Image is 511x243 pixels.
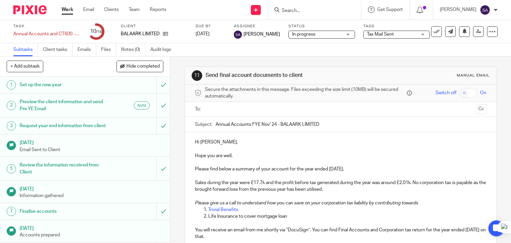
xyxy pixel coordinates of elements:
div: 5 [7,164,16,173]
span: [PERSON_NAME] [244,31,280,38]
a: Clients [104,6,119,13]
h1: [DATE] [20,138,163,146]
span: [DATE] [196,32,210,36]
small: /16 [96,30,102,34]
h1: Finalise accounts [20,206,106,216]
p: Hope you are well. [195,152,487,159]
a: Client tasks [43,43,73,56]
a: Email [83,6,94,13]
span: Hide completed [126,64,160,69]
h1: Preview the client information and send Pre YE Email [20,97,106,114]
p: BALAARK LIMITED [121,31,160,37]
p: Please find below a summary of your account for the year ended [DATE]. [195,166,487,172]
label: Task [13,24,80,29]
label: Assignee [234,24,280,29]
label: Due by [196,24,226,29]
div: 2 [7,101,16,110]
h1: Request year end information from client [20,121,106,131]
button: + Add subtask [7,61,43,72]
a: Team [129,6,140,13]
div: 11 [192,70,202,81]
span: In progress [292,32,315,37]
h1: Review the information received from Client [20,160,106,177]
p: Life Insurance to cover mortgage loan [208,213,487,220]
span: Tax Mail Sent [367,32,394,37]
p: Information gathered [20,192,163,199]
em: Please give us a call to understand how you can save on your corporation tax liability by contrib... [195,201,418,205]
span: Switch off [435,90,456,96]
label: Subject: [195,121,212,128]
a: Audit logs [150,43,176,56]
p: Hi [PERSON_NAME], [195,139,487,145]
span: Get Support [377,7,403,12]
div: Annual Accounts and CT600 - (SPV) [13,31,80,37]
h1: [DATE] [20,184,163,192]
label: To: [195,106,202,113]
a: Trivial Benefits [208,207,238,212]
a: Reports [150,6,166,13]
div: Manual email [457,73,490,78]
label: Client [121,24,187,29]
button: Hide completed [116,61,163,72]
div: 10 [90,28,102,35]
span: Secure the attachments in this message. Files exceeding the size limit (10MB) will be secured aut... [205,86,406,100]
img: svg%3E [480,5,490,15]
a: Subtasks [13,43,38,56]
span: On [480,90,486,96]
p: Accounts prepared [20,232,163,238]
p: [PERSON_NAME] [440,6,476,13]
p: Sales during the year were £17.7k and the profit before tax generated during the year was around ... [195,179,487,193]
a: Files [101,43,116,56]
div: 3 [7,121,16,130]
div: 7 [7,207,16,216]
img: svg%3E [234,31,242,39]
h1: Send final account documents to client [206,72,355,79]
div: 1 [7,80,16,90]
a: Work [62,6,73,13]
p: You will receive an email from me shortly via “DocuSign”. You can find Final Accounts and Corpora... [195,227,487,240]
button: Cc [476,104,486,114]
h1: Set up the new year [20,80,106,90]
h1: [DATE] [20,223,163,232]
input: Search [281,8,341,14]
div: Auto [134,101,150,110]
img: Pixie [13,5,47,14]
label: Status [288,24,355,29]
a: Emails [78,43,96,56]
label: Tags [363,24,430,29]
p: Email Sent to Client [20,146,163,153]
a: Notes (0) [121,43,145,56]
